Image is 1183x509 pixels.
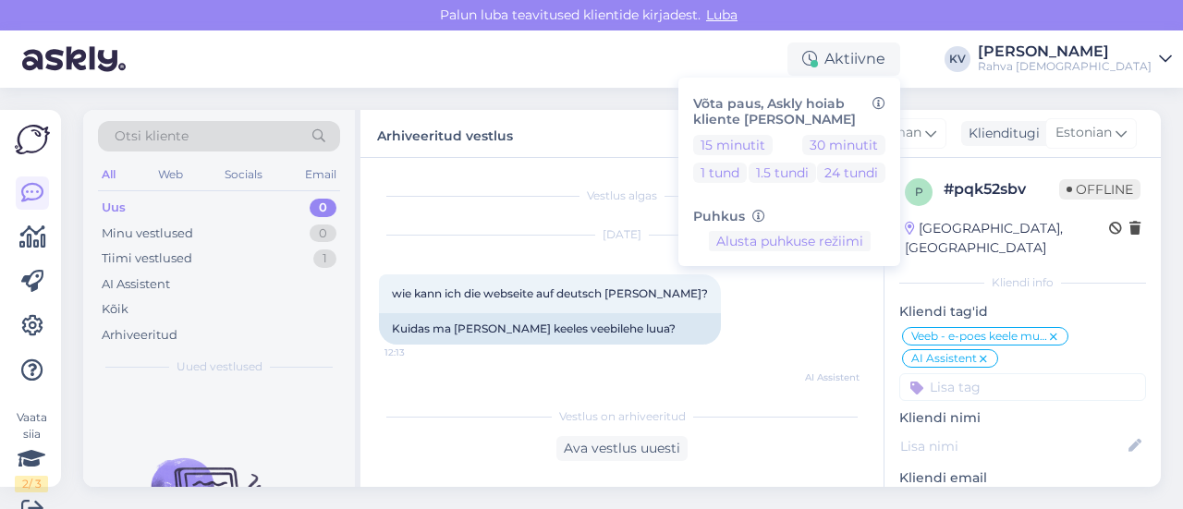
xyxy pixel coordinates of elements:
div: [PERSON_NAME] [978,44,1152,59]
span: Veeb - e-poes keele muutmine [PERSON_NAME] keelseks [911,331,1047,342]
div: Klienditugi [961,124,1040,143]
button: 1.5 tundi [749,163,816,183]
div: AI Assistent [102,275,170,294]
button: 24 tundi [817,163,885,183]
div: Socials [221,163,266,187]
p: Kliendi email [899,468,1146,488]
div: Kliendi info [899,274,1146,291]
button: Alusta puhkuse režiimi [709,231,871,251]
span: Uued vestlused [177,358,262,375]
div: Ava vestlus uuesti [556,436,688,461]
div: 2 / 3 [15,476,48,492]
div: Kõik [102,300,128,319]
div: Rahva [DEMOGRAPHIC_DATA] [978,59,1152,74]
div: 0 [310,224,336,243]
div: # pqk52sbv [944,178,1059,200]
div: Aktiivne [787,42,900,76]
div: [DATE] [379,226,865,243]
input: Lisa nimi [900,436,1125,456]
p: Kliendi tag'id [899,302,1146,321]
div: 1 [313,249,336,268]
button: 15 minutit [693,135,773,155]
input: Lisa tag [899,373,1146,401]
div: [GEOGRAPHIC_DATA], [GEOGRAPHIC_DATA] [905,219,1109,258]
span: Otsi kliente [115,127,189,146]
span: AI Assistent [790,370,860,384]
span: Offline [1059,179,1140,200]
button: 1 tund [693,163,747,183]
span: Estonian [1055,123,1112,143]
div: Tiimi vestlused [102,249,192,268]
p: Kliendi nimi [899,408,1146,428]
span: Vestlus on arhiveeritud [559,408,686,425]
div: Kuidas ma [PERSON_NAME] keeles veebilehe luua? [379,313,721,345]
div: Minu vestlused [102,224,193,243]
button: 30 minutit [802,135,885,155]
span: 12:13 [384,345,454,359]
span: Luba [701,6,743,23]
div: Arhiveeritud [102,326,177,345]
div: Email [301,163,340,187]
div: All [98,163,119,187]
h6: Puhkus [693,209,885,224]
span: AI Assistent [911,353,977,364]
img: Askly Logo [15,125,50,154]
div: Uus [102,199,126,217]
span: p [915,185,923,199]
div: Web [154,163,187,187]
div: KV [945,46,970,72]
div: Vaata siia [15,409,48,492]
label: Arhiveeritud vestlus [377,121,513,146]
h6: Võta paus, Askly hoiab kliente [PERSON_NAME] [693,96,885,127]
div: Vestlus algas [379,188,865,204]
span: wie kann ich die webseite auf deutsch [PERSON_NAME]? [392,286,708,300]
div: 0 [310,199,336,217]
a: [PERSON_NAME]Rahva [DEMOGRAPHIC_DATA] [978,44,1172,74]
